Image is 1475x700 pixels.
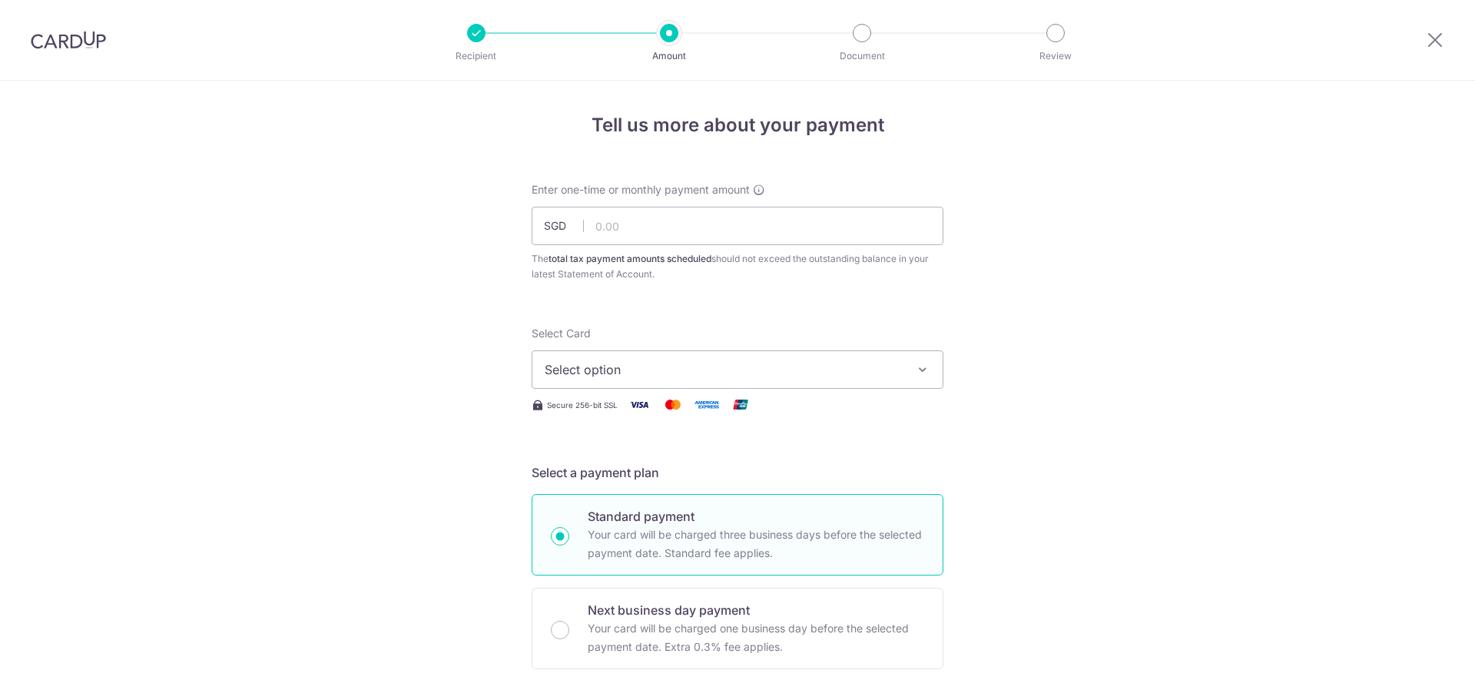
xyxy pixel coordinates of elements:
span: Select option [545,360,903,379]
span: SGD [544,218,584,234]
span: translation missing: en.payables.payment_networks.credit_card.summary.labels.select_card [532,327,591,340]
b: total tax payment amounts scheduled [549,253,711,264]
span: Secure 256-bit SSL [547,399,618,411]
p: Amount [612,48,726,64]
span: Enter one-time or monthly payment amount [532,182,750,197]
img: American Express [691,395,722,414]
p: Document [805,48,919,64]
iframe: Opens a widget where you can find more information [1377,654,1460,692]
p: Your card will be charged three business days before the selected payment date. Standard fee appl... [588,526,924,562]
p: Recipient [419,48,533,64]
p: Next business day payment [588,601,924,619]
input: 0.00 [532,207,943,245]
p: Standard payment [588,507,924,526]
img: Union Pay [725,395,756,414]
p: Your card will be charged one business day before the selected payment date. Extra 0.3% fee applies. [588,619,924,656]
img: Visa [624,395,655,414]
img: Mastercard [658,395,688,414]
img: CardUp [31,31,106,49]
h4: Tell us more about your payment [532,111,943,139]
div: The should not exceed the outstanding balance in your latest Statement of Account. [532,251,943,282]
p: Review [999,48,1112,64]
h5: Select a payment plan [532,463,943,482]
button: Select option [532,350,943,389]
